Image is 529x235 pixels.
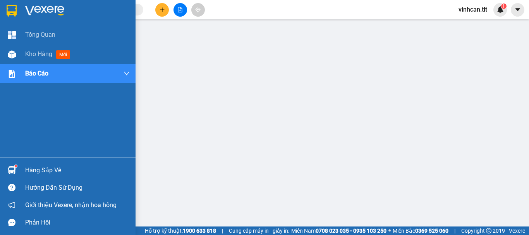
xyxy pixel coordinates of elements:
strong: 0369 525 060 [415,228,448,234]
sup: 1 [15,165,17,167]
span: plus [160,7,165,12]
span: Tổng Quan [25,30,55,39]
div: Hướng dẫn sử dụng [25,182,130,194]
span: Kho hàng [25,50,52,58]
sup: 1 [501,3,507,9]
span: Báo cáo [25,69,48,78]
span: notification [8,201,15,209]
button: plus [155,3,169,17]
span: aim [195,7,201,12]
span: | [222,226,223,235]
span: Miền Bắc [393,226,448,235]
span: question-circle [8,184,15,191]
strong: 1900 633 818 [183,228,216,234]
span: file-add [177,7,183,12]
span: Miền Nam [291,226,386,235]
button: caret-down [511,3,524,17]
span: Giới thiệu Vexere, nhận hoa hồng [25,200,117,210]
span: mới [56,50,70,59]
button: file-add [173,3,187,17]
span: | [454,226,455,235]
span: copyright [486,228,491,233]
img: solution-icon [8,70,16,78]
span: vinhcan.tlt [452,5,493,14]
img: warehouse-icon [8,166,16,174]
span: down [124,70,130,77]
img: dashboard-icon [8,31,16,39]
img: logo-vxr [7,5,17,17]
span: 1 [502,3,505,9]
img: icon-new-feature [497,6,504,13]
span: Hỗ trợ kỹ thuật: [145,226,216,235]
strong: 0708 023 035 - 0935 103 250 [316,228,386,234]
button: aim [191,3,205,17]
img: warehouse-icon [8,50,16,58]
span: Cung cấp máy in - giấy in: [229,226,289,235]
span: caret-down [514,6,521,13]
span: message [8,219,15,226]
div: Hàng sắp về [25,165,130,176]
div: Phản hồi [25,217,130,228]
span: ⚪️ [388,229,391,232]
